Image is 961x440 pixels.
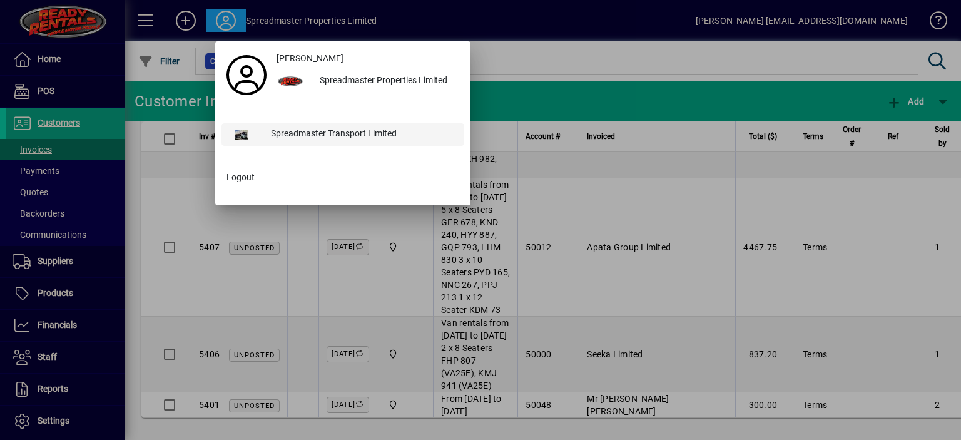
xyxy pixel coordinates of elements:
a: [PERSON_NAME] [272,48,464,70]
span: Logout [226,171,255,184]
button: Spreadmaster Transport Limited [221,123,464,146]
div: Spreadmaster Transport Limited [261,123,464,146]
button: Logout [221,166,464,189]
span: [PERSON_NAME] [277,52,343,65]
button: Spreadmaster Properties Limited [272,70,464,93]
a: Profile [221,64,272,86]
div: Spreadmaster Properties Limited [310,70,464,93]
